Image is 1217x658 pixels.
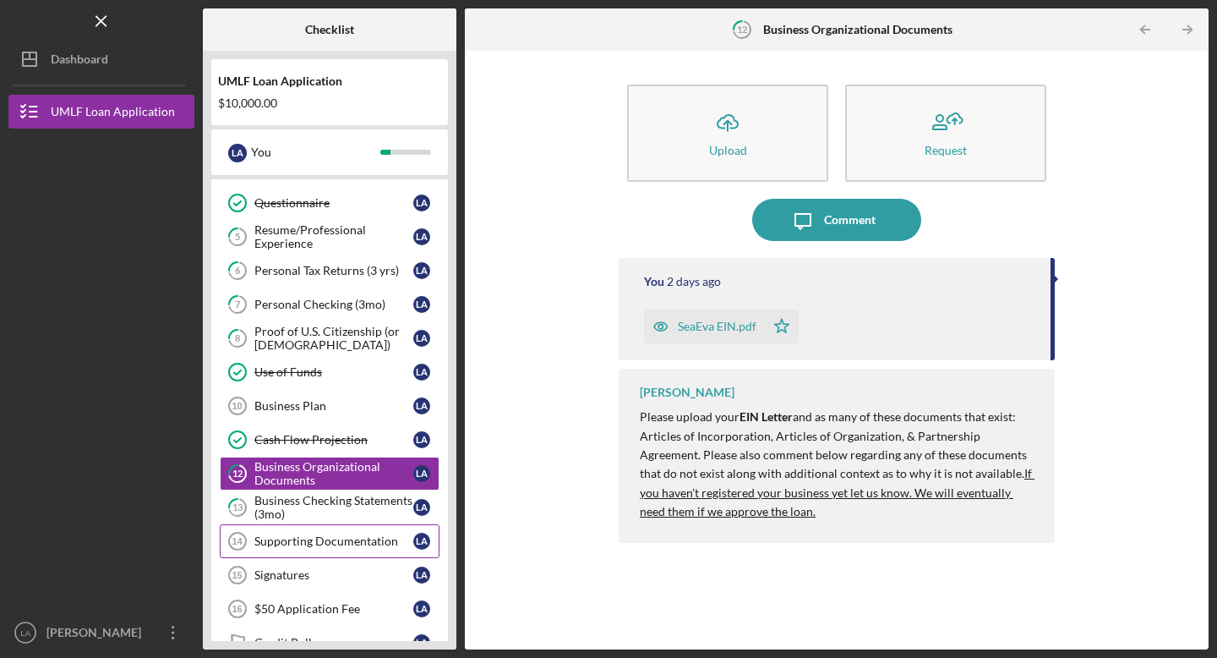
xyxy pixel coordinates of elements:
[413,600,430,617] div: L A
[752,199,921,241] button: Comment
[42,616,152,654] div: [PERSON_NAME]
[220,355,439,389] a: Use of FundsLA
[8,616,194,650] button: LA[PERSON_NAME]
[305,23,354,36] b: Checklist
[845,85,1046,182] button: Request
[640,408,1038,521] p: Please upload your and as many of these documents that exist: Articles of Incorporation, Articles...
[232,604,242,614] tspan: 16
[220,558,439,592] a: 15SignaturesLA
[627,85,828,182] button: Upload
[667,275,721,288] time: 2025-10-07 16:49
[254,602,413,616] div: $50 Application Fee
[220,254,439,288] a: 6Personal Tax Returns (3 yrs)LA
[644,310,799,343] button: SeaEva EIN.pdf
[413,499,430,516] div: L A
[640,466,1034,518] u: If you haven't registered your business yet let us know. We will eventually need them if we appro...
[413,364,430,381] div: L A
[824,199,876,241] div: Comment
[232,502,243,513] tspan: 13
[51,42,108,80] div: Dashboard
[254,325,413,352] div: Proof of U.S. Citizenship (or [DEMOGRAPHIC_DATA])
[51,95,175,133] div: UMLF Loan Application
[254,568,413,582] div: Signatures
[644,275,664,288] div: You
[254,264,413,277] div: Personal Tax Returns (3 yrs)
[220,457,439,491] a: 12Business Organizational DocumentsLA
[254,636,413,650] div: Credit Pull
[220,491,439,524] a: 13Business Checking Statements (3mo)LA
[220,592,439,626] a: 16$50 Application FeeLA
[235,333,240,344] tspan: 8
[8,95,194,129] button: UMLF Loan Application
[232,401,242,411] tspan: 10
[413,465,430,482] div: L A
[220,288,439,321] a: 7Personal Checking (3mo)LA
[232,469,243,480] tspan: 12
[736,24,746,35] tspan: 12
[220,423,439,457] a: Cash Flow ProjectionLA
[709,144,747,156] div: Upload
[220,389,439,423] a: 10Business PlanLA
[20,628,30,638] text: LA
[220,524,439,558] a: 14Supporting DocumentationLA
[220,186,439,220] a: QuestionnaireLA
[254,365,413,379] div: Use of Funds
[254,433,413,447] div: Cash Flow Projection
[763,23,952,36] b: Business Organizational Documents
[413,634,430,651] div: L A
[254,196,413,210] div: Questionnaire
[413,262,430,279] div: L A
[678,320,756,333] div: SeaEva EIN.pdf
[254,223,413,250] div: Resume/Professional Experience
[925,144,967,156] div: Request
[413,398,430,414] div: L A
[640,386,734,399] div: [PERSON_NAME]
[218,96,441,110] div: $10,000.00
[254,535,413,548] div: Supporting Documentation
[228,144,247,162] div: L A
[235,299,241,310] tspan: 7
[232,570,242,580] tspan: 15
[254,494,413,521] div: Business Checking Statements (3mo)
[413,567,430,584] div: L A
[251,138,380,167] div: You
[413,330,430,347] div: L A
[254,460,413,487] div: Business Organizational Documents
[413,533,430,550] div: L A
[232,536,243,546] tspan: 14
[413,296,430,313] div: L A
[235,266,241,277] tspan: 6
[220,321,439,355] a: 8Proof of U.S. Citizenship (or [DEMOGRAPHIC_DATA])LA
[254,298,413,311] div: Personal Checking (3mo)
[254,399,413,413] div: Business Plan
[235,232,240,243] tspan: 5
[8,42,194,76] button: Dashboard
[413,228,430,245] div: L A
[413,431,430,448] div: L A
[739,409,793,424] strong: EIN Letter
[220,220,439,254] a: 5Resume/Professional ExperienceLA
[413,195,430,211] div: L A
[218,74,441,88] div: UMLF Loan Application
